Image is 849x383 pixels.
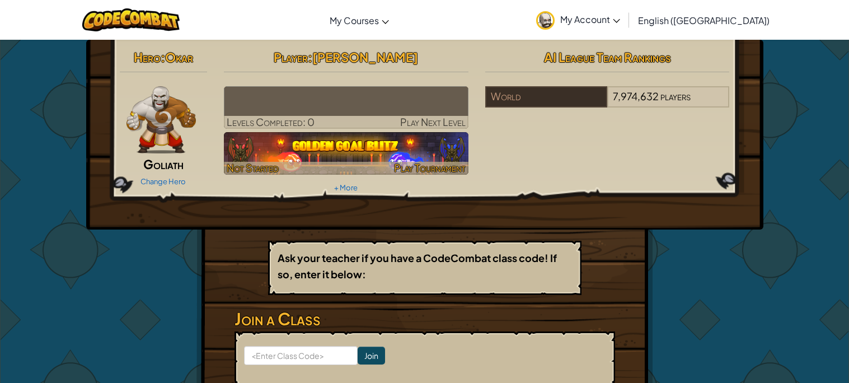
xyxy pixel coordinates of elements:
span: Not Started [227,161,279,174]
img: avatar [536,11,555,30]
b: Ask your teacher if you have a CodeCombat class code! If so, enter it below: [278,251,557,281]
span: My Courses [330,15,379,26]
span: Play Tournament [394,161,466,174]
span: Goliath [143,156,184,172]
a: Not StartedPlay Tournament [224,132,468,175]
h3: Join a Class [234,306,615,331]
span: Okar [165,49,193,65]
a: My Courses [324,5,395,35]
img: CodeCombat logo [82,8,180,31]
img: goliath-pose.png [126,86,196,153]
span: : [308,49,312,65]
span: English ([GEOGRAPHIC_DATA]) [638,15,770,26]
span: : [161,49,165,65]
img: Golden Goal [224,132,468,175]
a: Change Hero [140,177,186,186]
a: My Account [531,2,626,38]
span: Hero [134,49,161,65]
a: World7,974,632players [485,97,730,110]
span: players [660,90,691,102]
input: Join [358,347,385,365]
span: AI League Team Rankings [544,49,671,65]
a: Play Next Level [224,86,468,129]
a: English ([GEOGRAPHIC_DATA]) [632,5,775,35]
span: Player [274,49,308,65]
span: Play Next Level [400,115,466,128]
span: 7,974,632 [613,90,659,102]
div: World [485,86,607,108]
span: Levels Completed: 0 [227,115,315,128]
span: [PERSON_NAME] [312,49,418,65]
span: My Account [560,13,620,25]
a: + More [334,183,358,192]
input: <Enter Class Code> [244,346,358,365]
